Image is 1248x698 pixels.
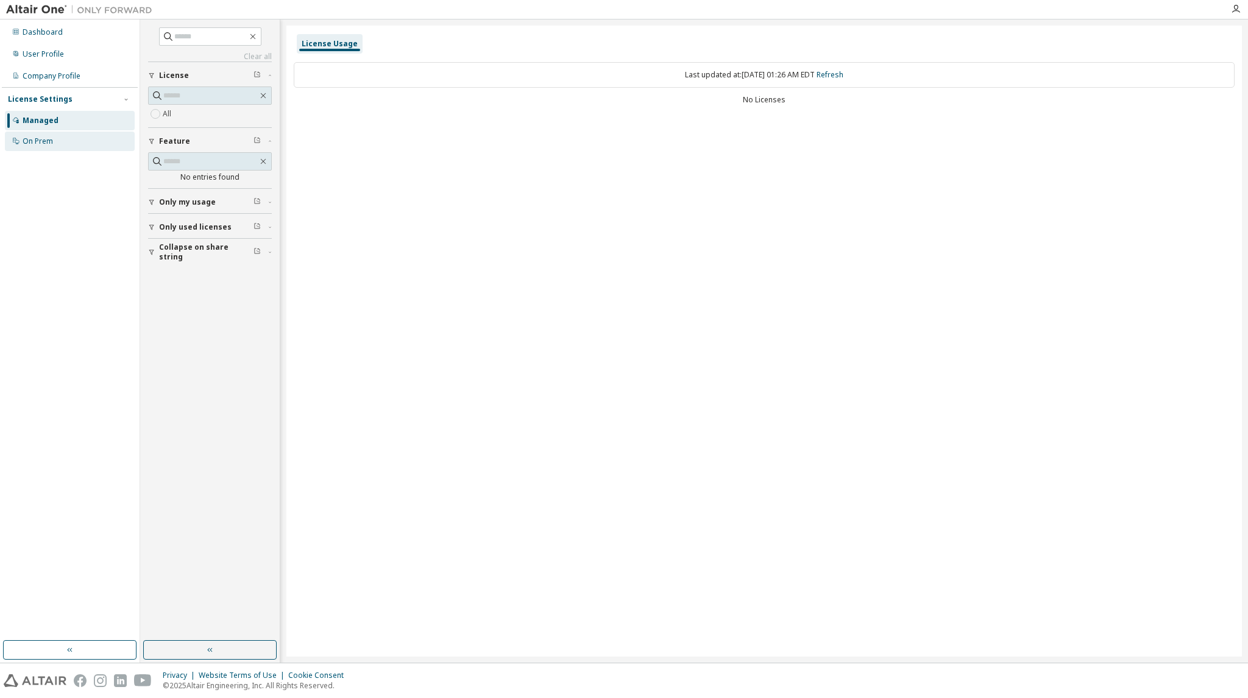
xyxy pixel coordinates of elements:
[253,197,261,207] span: Clear filter
[23,116,58,125] div: Managed
[159,71,189,80] span: License
[159,136,190,146] span: Feature
[294,62,1235,88] div: Last updated at: [DATE] 01:26 AM EDT
[159,197,216,207] span: Only my usage
[159,242,253,262] span: Collapse on share string
[23,49,64,59] div: User Profile
[294,95,1235,105] div: No Licenses
[134,674,152,687] img: youtube.svg
[6,4,158,16] img: Altair One
[94,674,107,687] img: instagram.svg
[253,71,261,80] span: Clear filter
[148,128,272,155] button: Feature
[4,674,66,687] img: altair_logo.svg
[114,674,127,687] img: linkedin.svg
[253,247,261,257] span: Clear filter
[148,239,272,266] button: Collapse on share string
[253,136,261,146] span: Clear filter
[148,62,272,89] button: License
[23,27,63,37] div: Dashboard
[817,69,843,80] a: Refresh
[148,52,272,62] a: Clear all
[148,172,272,182] div: No entries found
[199,671,288,680] div: Website Terms of Use
[148,214,272,241] button: Only used licenses
[148,189,272,216] button: Only my usage
[163,107,174,121] label: All
[23,136,53,146] div: On Prem
[253,222,261,232] span: Clear filter
[302,39,358,49] div: License Usage
[163,680,351,691] p: © 2025 Altair Engineering, Inc. All Rights Reserved.
[288,671,351,680] div: Cookie Consent
[8,94,73,104] div: License Settings
[74,674,87,687] img: facebook.svg
[159,222,232,232] span: Only used licenses
[163,671,199,680] div: Privacy
[23,71,80,81] div: Company Profile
